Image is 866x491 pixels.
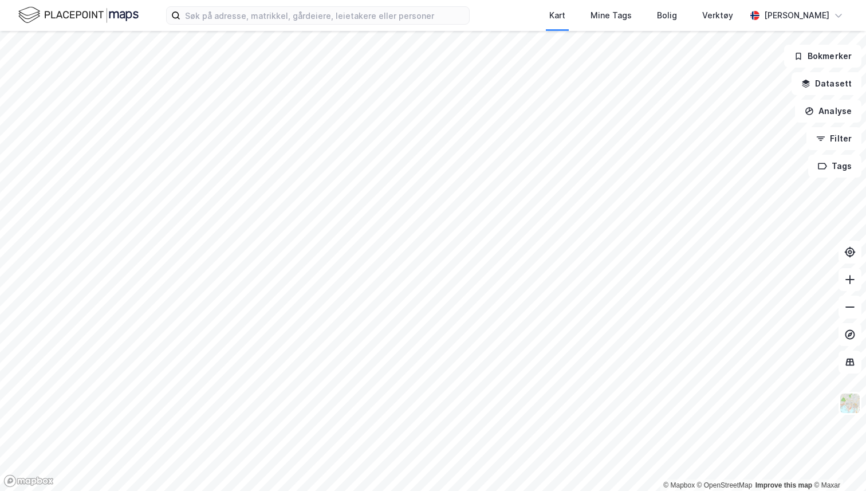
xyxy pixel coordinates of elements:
button: Filter [806,127,861,150]
a: OpenStreetMap [697,481,753,489]
div: Kontrollprogram for chat [809,436,866,491]
a: Mapbox homepage [3,474,54,488]
button: Datasett [792,72,861,95]
div: Verktøy [702,9,733,22]
a: Improve this map [755,481,812,489]
div: Mine Tags [591,9,632,22]
div: Bolig [657,9,677,22]
img: logo.f888ab2527a4732fd821a326f86c7f29.svg [18,5,139,25]
div: Kart [549,9,565,22]
button: Analyse [795,100,861,123]
div: [PERSON_NAME] [764,9,829,22]
input: Søk på adresse, matrikkel, gårdeiere, leietakere eller personer [180,7,469,24]
iframe: Chat Widget [809,436,866,491]
img: Z [839,392,861,414]
button: Tags [808,155,861,178]
a: Mapbox [663,481,695,489]
button: Bokmerker [784,45,861,68]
